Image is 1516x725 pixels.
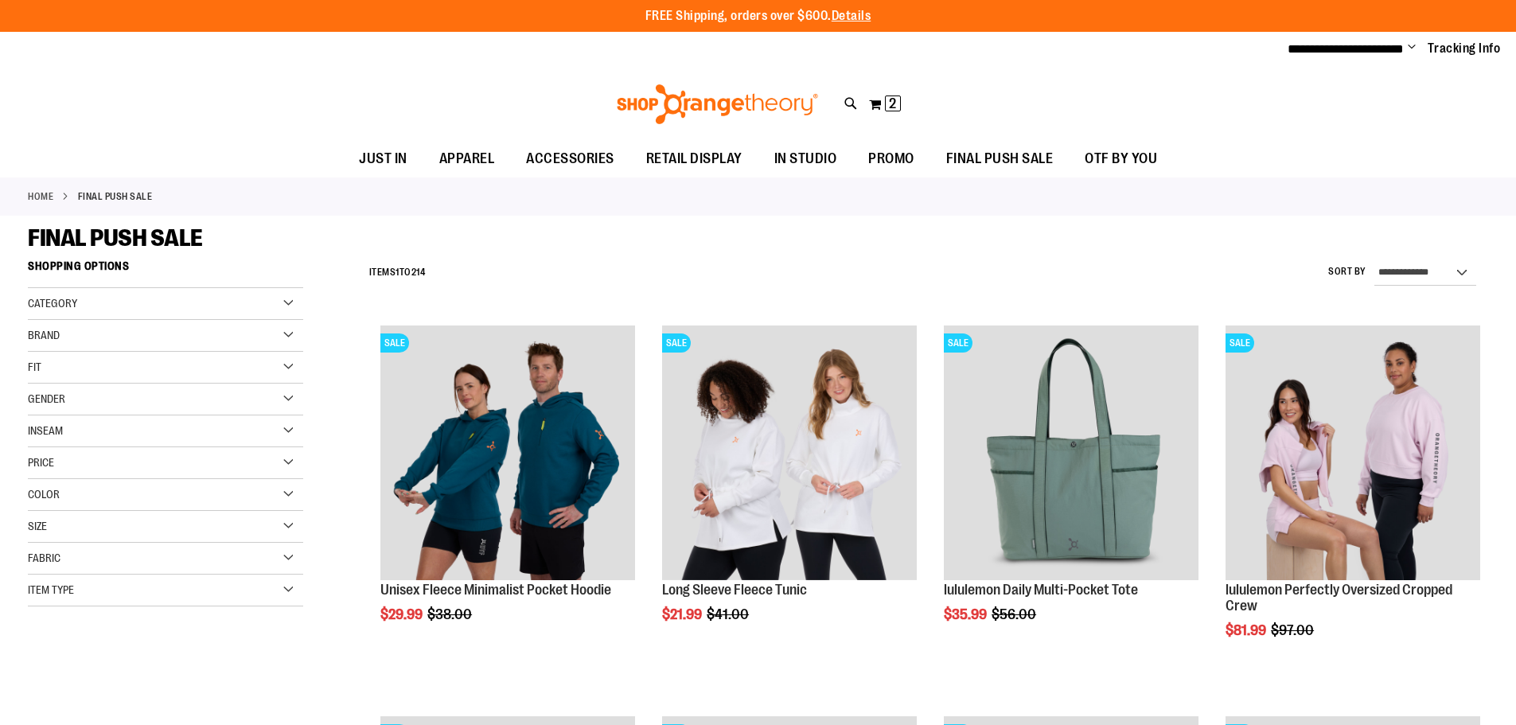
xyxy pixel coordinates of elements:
[1218,318,1488,678] div: product
[654,318,925,663] div: product
[372,318,643,663] div: product
[889,95,896,111] span: 2
[380,325,635,583] a: Unisex Fleece Minimalist Pocket HoodieSALE
[946,141,1054,177] span: FINAL PUSH SALE
[1226,325,1480,583] a: lululemon Perfectly Oversized Cropped CrewSALE
[992,606,1039,622] span: $56.00
[662,333,691,353] span: SALE
[1271,622,1316,638] span: $97.00
[662,606,704,622] span: $21.99
[28,361,41,373] span: Fit
[380,325,635,580] img: Unisex Fleece Minimalist Pocket Hoodie
[380,582,611,598] a: Unisex Fleece Minimalist Pocket Hoodie
[1226,325,1480,580] img: lululemon Perfectly Oversized Cropped Crew
[28,297,77,310] span: Category
[380,333,409,353] span: SALE
[832,9,871,23] a: Details
[439,141,495,177] span: APPAREL
[28,456,54,469] span: Price
[758,141,853,177] a: IN STUDIO
[630,141,758,177] a: RETAIL DISPLAY
[510,141,630,177] a: ACCESSORIES
[28,329,60,341] span: Brand
[707,606,751,622] span: $41.00
[852,141,930,177] a: PROMO
[380,606,425,622] span: $29.99
[411,267,426,278] span: 214
[868,141,914,177] span: PROMO
[28,392,65,405] span: Gender
[646,141,742,177] span: RETAIL DISPLAY
[774,141,837,177] span: IN STUDIO
[28,520,47,532] span: Size
[526,141,614,177] span: ACCESSORIES
[662,582,807,598] a: Long Sleeve Fleece Tunic
[1226,582,1452,614] a: lululemon Perfectly Oversized Cropped Crew
[369,260,426,285] h2: Items to
[427,606,474,622] span: $38.00
[28,552,60,564] span: Fabric
[930,141,1070,177] a: FINAL PUSH SALE
[944,582,1138,598] a: lululemon Daily Multi-Pocket Tote
[1226,622,1269,638] span: $81.99
[944,333,972,353] span: SALE
[1328,265,1366,279] label: Sort By
[1428,40,1501,57] a: Tracking Info
[28,583,74,596] span: Item Type
[423,141,511,177] a: APPAREL
[28,488,60,501] span: Color
[28,252,303,288] strong: Shopping Options
[662,325,917,580] img: Product image for Fleece Long Sleeve
[662,325,917,583] a: Product image for Fleece Long SleeveSALE
[28,424,63,437] span: Inseam
[944,325,1198,583] a: lululemon Daily Multi-Pocket ToteSALE
[936,318,1206,663] div: product
[28,189,53,204] a: Home
[78,189,153,204] strong: FINAL PUSH SALE
[1085,141,1157,177] span: OTF BY YOU
[944,606,989,622] span: $35.99
[1069,141,1173,177] a: OTF BY YOU
[614,84,820,124] img: Shop Orangetheory
[645,7,871,25] p: FREE Shipping, orders over $600.
[359,141,407,177] span: JUST IN
[343,141,423,177] a: JUST IN
[1408,41,1416,57] button: Account menu
[1226,333,1254,353] span: SALE
[396,267,399,278] span: 1
[28,224,203,251] span: FINAL PUSH SALE
[944,325,1198,580] img: lululemon Daily Multi-Pocket Tote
